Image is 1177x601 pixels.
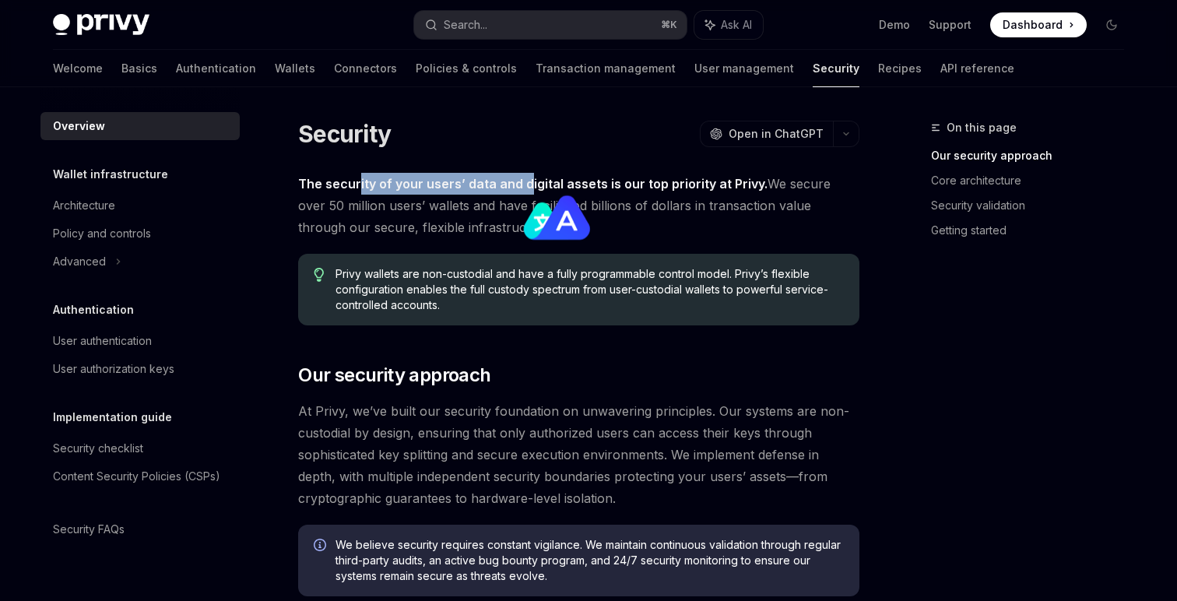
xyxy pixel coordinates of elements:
[53,165,168,184] h5: Wallet infrastructure
[931,193,1137,218] a: Security validation
[53,117,105,135] div: Overview
[314,268,325,282] svg: Tip
[53,408,172,427] h5: Implementation guide
[661,19,677,31] span: ⌘ K
[694,11,763,39] button: Ask AI
[53,300,134,319] h5: Authentication
[414,11,687,39] button: Search...⌘K
[334,50,397,87] a: Connectors
[721,17,752,33] span: Ask AI
[53,252,106,271] div: Advanced
[40,192,240,220] a: Architecture
[53,520,125,539] div: Security FAQs
[40,355,240,383] a: User authorization keys
[700,121,833,147] button: Open in ChatGPT
[940,50,1014,87] a: API reference
[176,50,256,87] a: Authentication
[40,515,240,543] a: Security FAQs
[416,50,517,87] a: Policies & controls
[40,327,240,355] a: User authentication
[879,17,910,33] a: Demo
[298,120,391,148] h1: Security
[53,196,115,215] div: Architecture
[298,176,768,192] strong: The security of your users’ data and digital assets is our top priority at Privy.
[53,50,103,87] a: Welcome
[931,143,1137,168] a: Our security approach
[929,17,971,33] a: Support
[536,50,676,87] a: Transaction management
[40,434,240,462] a: Security checklist
[813,50,859,87] a: Security
[53,439,143,458] div: Security checklist
[275,50,315,87] a: Wallets
[298,400,859,509] span: At Privy, we’ve built our security foundation on unwavering principles. Our systems are non-custo...
[53,360,174,378] div: User authorization keys
[121,50,157,87] a: Basics
[40,220,240,248] a: Policy and controls
[1099,12,1124,37] button: Toggle dark mode
[336,266,844,313] span: Privy wallets are non-custodial and have a fully programmable control model. Privy’s flexible con...
[931,218,1137,243] a: Getting started
[1003,17,1063,33] span: Dashboard
[40,112,240,140] a: Overview
[40,462,240,490] a: Content Security Policies (CSPs)
[298,173,859,238] span: We secure over 50 million users’ wallets and have facilitated billions of dollars in transaction ...
[53,332,152,350] div: User authentication
[694,50,794,87] a: User management
[990,12,1087,37] a: Dashboard
[931,168,1137,193] a: Core architecture
[729,126,824,142] span: Open in ChatGPT
[444,16,487,34] div: Search...
[53,467,220,486] div: Content Security Policies (CSPs)
[878,50,922,87] a: Recipes
[314,539,329,554] svg: Info
[53,224,151,243] div: Policy and controls
[947,118,1017,137] span: On this page
[336,537,844,584] span: We believe security requires constant vigilance. We maintain continuous validation through regula...
[53,14,149,36] img: dark logo
[298,363,490,388] span: Our security approach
